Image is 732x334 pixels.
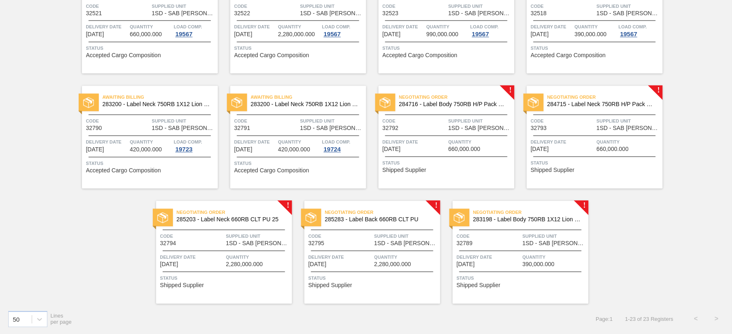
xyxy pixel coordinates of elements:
span: Code [383,2,447,10]
span: Accepted Cargo Composition [234,53,309,59]
span: Lines per page [51,313,72,325]
span: Quantity [278,138,320,146]
span: 32518 [531,10,547,16]
span: Quantity [426,23,468,31]
span: Quantity [278,23,320,31]
a: Load Comp.19567 [174,23,216,38]
span: Shipped Supplier [160,283,204,289]
span: Delivery Date [86,23,128,31]
span: 1SD - SAB Rosslyn Brewery [300,125,364,132]
a: !statusNegotiating Order284715 - Label Neck 750RB H/P Pack UpgradeCode32793Supplied Unit1SD - SAB... [515,86,663,189]
span: 1SD - SAB Rosslyn Brewery [597,10,661,16]
span: Code [383,117,447,125]
span: Status [383,44,512,53]
span: Code [160,232,224,241]
span: 32791 [234,125,250,132]
a: Load Comp.19567 [619,23,661,38]
span: Negotiating Order [325,209,440,217]
span: Status [531,44,661,53]
span: 10/10/2025 [383,146,401,153]
span: Supplied Unit [449,2,512,10]
span: 1SD - SAB Rosslyn Brewery [523,241,587,247]
span: Code [86,2,150,10]
span: 420,000.000 [278,147,310,153]
span: Quantity [523,253,587,262]
span: Status [86,44,216,53]
img: status [528,97,539,108]
span: Quantity [130,138,172,146]
span: Quantity [449,138,512,146]
span: 10/10/2025 [309,262,327,268]
span: 2,280,000.000 [374,262,412,268]
span: Accepted Cargo Composition [383,53,458,59]
div: 50 [13,316,20,323]
span: Accepted Cargo Composition [86,168,161,174]
span: 32522 [234,10,250,16]
span: Code [457,232,521,241]
span: 660,000.000 [130,32,162,38]
img: status [232,97,242,108]
span: 10/10/2025 [160,262,178,268]
span: Negotiating Order [547,93,663,102]
span: Shipped Supplier [309,283,353,289]
span: 283198 - Label Body 750RB 1X12 Lion Pinc 2022 [473,217,582,223]
span: Awaiting Billing [103,93,218,102]
span: Supplied Unit [226,232,290,241]
span: 32521 [86,10,102,16]
span: Supplied Unit [152,2,216,10]
span: Code [234,2,298,10]
span: 2,280,000.000 [226,262,263,268]
span: 32794 [160,241,176,247]
span: 1SD - SAB Rosslyn Brewery [449,10,512,16]
span: Quantity [226,253,290,262]
span: 1SD - SAB Rosslyn Brewery [152,125,216,132]
span: 283200 - Label Neck 750RB 1X12 Lion Pinc 2022 [251,102,360,108]
span: Load Comp. [322,138,351,146]
span: Delivery Date [86,138,128,146]
div: 19567 [470,31,491,38]
span: 10/10/2025 [531,146,549,153]
a: statusAwaiting Billing283200 - Label Neck 750RB 1X12 Lion Pinc 2022Code32790Supplied Unit1SD - SA... [70,86,218,189]
span: Shipped Supplier [457,283,501,289]
span: Supplied Unit [300,2,364,10]
span: Load Comp. [174,23,202,31]
span: Supplied Unit [374,232,438,241]
span: Status [531,159,661,167]
div: 19724 [322,146,343,153]
span: Delivery Date [234,23,276,31]
span: 10/04/2025 [531,32,549,38]
span: 285203 - Label Neck 660RB CLT PU 25 [177,217,285,223]
div: 19567 [619,31,639,38]
span: Page : 1 [596,316,613,322]
span: Status [457,274,587,283]
img: status [454,213,465,223]
span: Quantity [130,23,172,31]
span: Delivery Date [383,23,425,31]
a: Load Comp.19723 [174,138,216,153]
span: 1SD - SAB Rosslyn Brewery [374,241,438,247]
a: Load Comp.19567 [322,23,364,38]
span: 390,000.000 [575,32,607,38]
span: 10/04/2025 [383,32,401,38]
span: Shipped Supplier [383,167,427,174]
span: Delivery Date [309,253,372,262]
img: status [306,213,316,223]
span: 1SD - SAB Rosslyn Brewery [449,125,512,132]
span: Accepted Cargo Composition [86,53,161,59]
span: Code [309,232,372,241]
span: 32792 [383,125,399,132]
span: Delivery Date [531,138,595,146]
img: status [83,97,94,108]
span: Delivery Date [234,138,276,146]
span: 10/04/2025 [234,32,253,38]
span: Accepted Cargo Composition [234,168,309,174]
span: Supplied Unit [597,117,661,125]
span: Code [86,117,150,125]
span: 284716 - Label Body 750RB H/P Pack Upgrade [399,102,508,108]
span: Shipped Supplier [531,167,575,174]
span: Delivery Date [383,138,447,146]
span: Status [309,274,438,283]
span: Code [531,2,595,10]
span: Supplied Unit [449,117,512,125]
span: Status [383,159,512,167]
